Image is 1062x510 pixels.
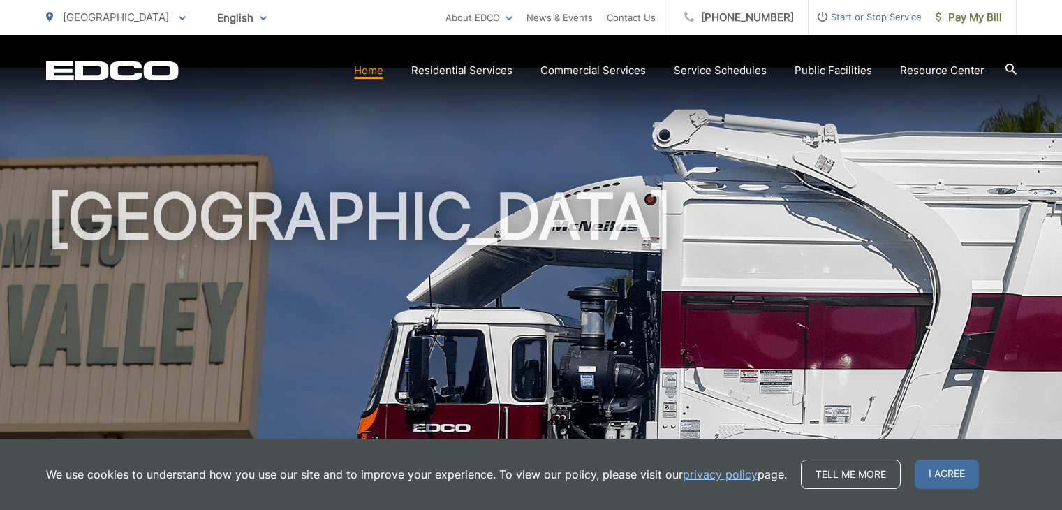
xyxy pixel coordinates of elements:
a: Commercial Services [540,62,646,79]
span: I agree [915,460,979,489]
a: Resource Center [900,62,984,79]
span: Pay My Bill [936,9,1002,26]
a: About EDCO [445,9,512,26]
a: privacy policy [683,466,758,483]
a: Residential Services [411,62,512,79]
a: Contact Us [607,9,656,26]
span: English [207,6,277,30]
p: We use cookies to understand how you use our site and to improve your experience. To view our pol... [46,466,787,483]
a: Tell me more [801,460,901,489]
span: [GEOGRAPHIC_DATA] [63,10,169,24]
a: News & Events [526,9,593,26]
a: Home [354,62,383,79]
a: EDCD logo. Return to the homepage. [46,61,179,80]
a: Service Schedules [674,62,767,79]
a: Public Facilities [795,62,872,79]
